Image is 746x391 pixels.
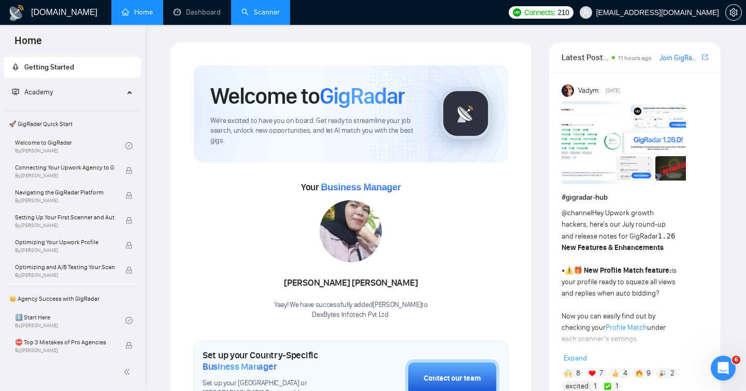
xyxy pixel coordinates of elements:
span: ⚠️ [565,266,573,275]
span: 7 [599,368,603,379]
span: By [PERSON_NAME] [15,272,114,278]
a: setting [725,8,742,17]
span: lock [125,217,133,224]
span: double-left [123,367,134,377]
img: Vadym [562,85,574,97]
span: 210 [557,7,569,18]
a: export [702,52,708,62]
span: Latest Posts from the GigRadar Community [562,51,609,64]
span: [DATE] [606,86,620,95]
span: Your [301,181,401,193]
a: homeHome [122,8,153,17]
span: ⛔ Top 3 Mistakes of Pro Agencies [15,337,114,347]
div: [PERSON_NAME] [PERSON_NAME] [274,274,428,292]
span: 🚀 GigRadar Quick Start [5,114,140,134]
span: By [PERSON_NAME] [15,247,114,254]
span: GigRadar [320,82,405,110]
span: Business Manager [321,182,400,192]
code: 1.26 [658,232,676,240]
a: Profile Match [606,323,647,332]
span: Navigating the GigRadar Platform [15,187,114,198]
span: Connecting Your Upwork Agency to GigRadar [15,162,114,173]
a: dashboardDashboard [174,8,221,17]
span: By [PERSON_NAME] [15,222,114,229]
button: setting [725,4,742,21]
span: lock [125,167,133,174]
span: 6 [732,356,740,364]
span: Optimizing Your Upwork Profile [15,237,114,247]
a: Join GigRadar Slack Community [659,52,700,64]
img: 🙌 [565,370,572,377]
a: 1️⃣ Start HereBy[PERSON_NAME] [15,309,125,332]
img: ✅ [604,383,611,390]
span: rocket [12,63,19,71]
span: 👑 Agency Success with GigRadar [5,288,140,309]
strong: New Profile Match feature: [584,266,671,275]
span: lock [125,192,133,199]
span: By [PERSON_NAME] [15,347,114,354]
span: 4 [623,368,627,379]
img: F09AC4U7ATU-image.png [562,101,686,184]
span: 2 [670,368,675,379]
span: Academy [24,88,53,96]
span: export [702,53,708,61]
span: Home [6,33,50,55]
a: Welcome to GigRadarBy[PERSON_NAME] [15,134,125,157]
span: We're excited to have you on board. Get ready to streamline your job search, unlock new opportuni... [210,116,423,146]
span: 🎁 [573,266,582,275]
span: 9 [647,368,651,379]
span: Academy [12,88,53,96]
img: 1699261636320-IMG-20231031-WA0001.jpg [320,200,382,262]
div: Contact our team [424,373,481,384]
span: lock [125,342,133,349]
span: Connects: [524,7,555,18]
img: logo [8,5,25,21]
div: Yaay! We have successfully added [PERSON_NAME] to [274,300,428,320]
span: check-circle [125,317,133,324]
span: fund-projection-screen [12,88,19,95]
img: upwork-logo.png [513,8,521,17]
span: Vadym [578,85,599,96]
h1: # gigradar-hub [562,192,708,203]
strong: New Features & Enhancements [562,243,664,252]
img: ❤️ [589,370,596,377]
span: Getting Started [24,63,74,72]
span: Setting Up Your First Scanner and Auto-Bidder [15,212,114,222]
p: DexBytes Infotech Pvt Ltd . [274,310,428,320]
span: Business Manager [203,361,277,372]
span: By [PERSON_NAME] [15,173,114,179]
span: @channel [562,208,592,217]
a: searchScanner [241,8,280,17]
img: 🎉 [659,370,666,377]
span: lock [125,242,133,249]
img: 🔥 [636,370,643,377]
h1: Welcome to [210,82,405,110]
img: gigradar-logo.png [440,88,492,139]
span: Expand [564,354,587,362]
span: 11 hours ago [618,54,652,62]
span: 8 [576,368,580,379]
li: Getting Started [4,57,141,78]
img: 👍 [612,370,619,377]
h1: Set up your Country-Specific [203,350,353,372]
span: Optimizing and A/B Testing Your Scanner for Better Results [15,262,114,272]
span: By [PERSON_NAME] [15,198,114,204]
span: check-circle [125,142,133,149]
span: lock [125,267,133,274]
span: user [582,9,590,16]
iframe: Intercom live chat [711,356,736,381]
